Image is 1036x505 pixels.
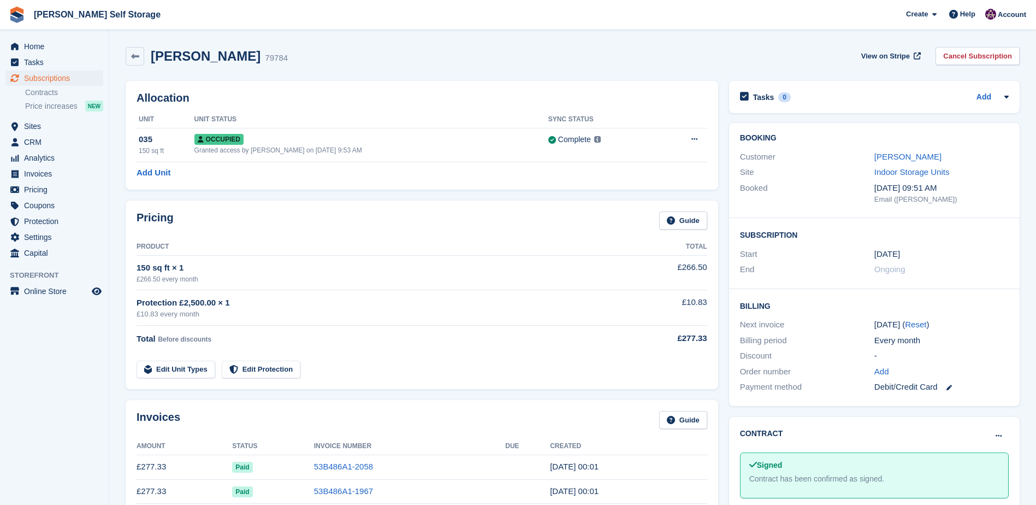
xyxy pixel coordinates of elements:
span: Ongoing [874,265,905,274]
span: Total [137,334,156,343]
div: 035 [139,133,194,146]
span: Help [960,9,975,20]
time: 2025-04-27 23:00:00 UTC [874,248,900,261]
a: View on Stripe [857,47,923,65]
a: Edit Unit Types [137,361,215,379]
a: Add Unit [137,167,170,179]
a: Guide [659,411,707,429]
div: End [740,263,874,276]
div: NEW [85,101,103,111]
div: 150 sq ft [139,146,194,156]
span: Capital [24,245,90,261]
a: Indoor Storage Units [874,167,950,177]
a: [PERSON_NAME] [874,152,942,161]
span: Occupied [194,134,244,145]
td: £266.50 [620,255,707,290]
h2: Tasks [753,92,774,102]
div: Billing period [740,334,874,347]
h2: Pricing [137,212,174,230]
a: Price increases NEW [25,100,103,112]
th: Due [505,438,550,455]
a: Edit Protection [222,361,300,379]
div: Payment method [740,381,874,394]
td: £277.33 [137,455,232,479]
a: menu [5,245,103,261]
th: Product [137,238,620,256]
span: Coupons [24,198,90,213]
span: View on Stripe [861,51,910,62]
time: 2025-08-27 23:01:23 UTC [550,462,599,471]
span: Online Store [24,284,90,299]
h2: Billing [740,300,1009,311]
th: Unit [137,111,194,128]
time: 2025-07-27 23:01:21 UTC [550,486,599,496]
div: Signed [749,460,999,471]
a: menu [5,198,103,213]
span: Tasks [24,55,90,70]
span: Settings [24,230,90,245]
span: Create [906,9,928,20]
a: menu [5,150,103,166]
a: menu [5,214,103,229]
div: Booked [740,182,874,205]
a: Contracts [25,87,103,98]
div: Debit/Credit Card [874,381,1009,394]
div: Email ([PERSON_NAME]) [874,194,1009,205]
div: 79784 [265,52,288,64]
a: 53B486A1-2058 [314,462,373,471]
span: Paid [232,486,252,497]
th: Status [232,438,313,455]
a: Reset [905,320,926,329]
a: Add [874,366,889,378]
a: menu [5,39,103,54]
h2: Invoices [137,411,180,429]
a: menu [5,166,103,181]
div: Next invoice [740,319,874,331]
div: Order number [740,366,874,378]
img: stora-icon-8386f47178a22dfd0bd8f6a31ec36ba5ce8667c1dd55bd0f319d3a0aa187defe.svg [9,7,25,23]
span: Price increases [25,101,78,111]
div: Site [740,166,874,179]
a: Guide [659,212,707,230]
div: Every month [874,334,1009,347]
span: Paid [232,462,252,473]
img: Nikki Ambrosini [985,9,996,20]
a: 53B486A1-1967 [314,486,373,496]
td: £10.83 [620,290,707,326]
th: Unit Status [194,111,548,128]
div: £266.50 every month [137,274,620,284]
div: [DATE] 09:51 AM [874,182,1009,195]
a: menu [5,71,103,86]
div: Protection £2,500.00 × 1 [137,297,620,309]
div: £277.33 [620,332,707,345]
div: Discount [740,350,874,362]
span: Protection [24,214,90,229]
a: menu [5,55,103,70]
div: Granted access by [PERSON_NAME] on [DATE] 9:53 AM [194,145,548,155]
h2: [PERSON_NAME] [151,49,261,63]
th: Total [620,238,707,256]
span: Analytics [24,150,90,166]
div: 150 sq ft × 1 [137,262,620,274]
a: menu [5,182,103,197]
span: Before discounts [158,336,211,343]
div: Contract has been confirmed as signed. [749,473,999,485]
div: Start [740,248,874,261]
a: menu [5,230,103,245]
h2: Booking [740,134,1009,143]
div: £10.83 every month [137,309,620,320]
span: Invoices [24,166,90,181]
th: Sync Status [548,111,659,128]
a: Add [976,91,991,104]
span: Storefront [10,270,109,281]
a: Preview store [90,285,103,298]
a: menu [5,284,103,299]
span: Account [998,9,1026,20]
span: Pricing [24,182,90,197]
a: menu [5,119,103,134]
div: Customer [740,151,874,163]
span: CRM [24,134,90,150]
div: - [874,350,1009,362]
h2: Contract [740,428,783,439]
div: 0 [778,92,791,102]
